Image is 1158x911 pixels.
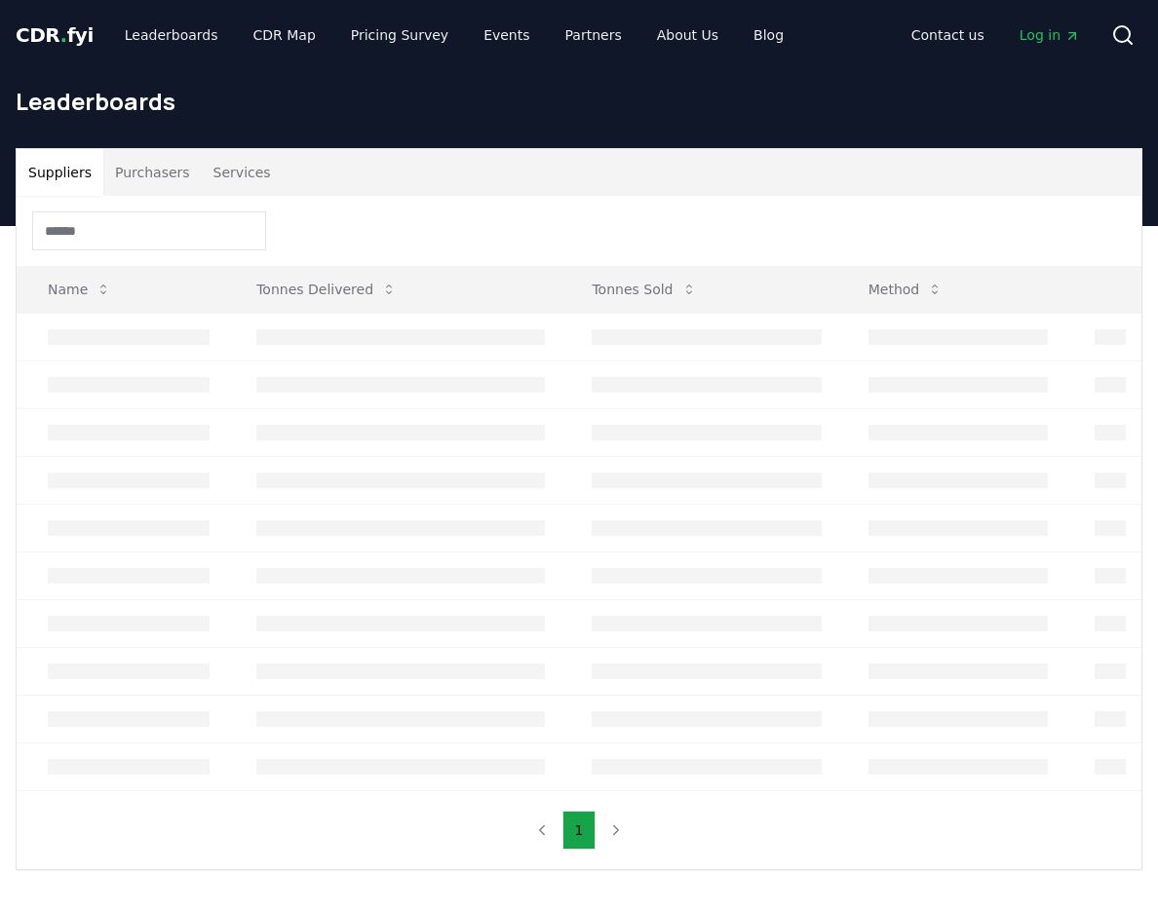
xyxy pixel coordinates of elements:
[16,86,1142,117] h1: Leaderboards
[241,270,412,309] button: Tonnes Delivered
[16,23,94,47] span: CDR fyi
[576,270,712,309] button: Tonnes Sold
[238,18,331,53] a: CDR Map
[550,18,637,53] a: Partners
[1004,18,1096,53] a: Log in
[32,270,127,309] button: Name
[641,18,734,53] a: About Us
[1020,25,1080,45] span: Log in
[17,149,103,196] button: Suppliers
[202,149,283,196] button: Services
[103,149,202,196] button: Purchasers
[16,21,94,49] a: CDR.fyi
[60,23,67,47] span: .
[335,18,464,53] a: Pricing Survey
[562,811,597,850] button: 1
[738,18,799,53] a: Blog
[109,18,799,53] nav: Main
[896,18,1096,53] nav: Main
[853,270,959,309] button: Method
[896,18,1000,53] a: Contact us
[468,18,545,53] a: Events
[109,18,234,53] a: Leaderboards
